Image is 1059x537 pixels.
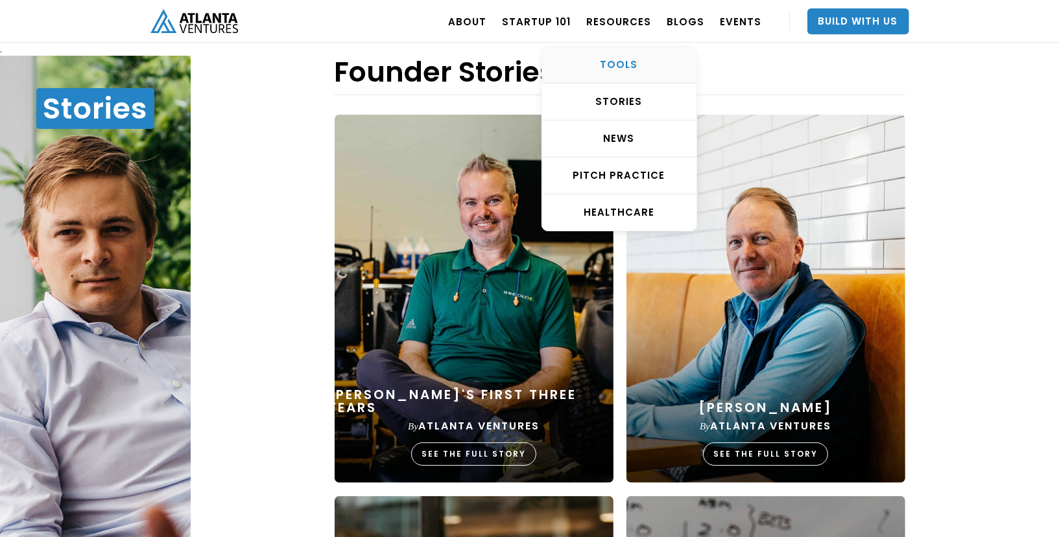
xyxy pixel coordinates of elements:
div: Atlanta Ventures [408,420,540,433]
div: NEWS [542,132,696,145]
div: STORIES [542,95,696,108]
div: [PERSON_NAME] [698,401,833,414]
a: BLOGS [667,3,705,40]
em: by [408,421,418,431]
a: RESOURCES [587,3,652,40]
a: NEWS [542,120,696,157]
a: Build With Us [807,8,909,34]
a: Startup 101 [503,3,571,40]
a: HEALTHCARE [542,194,696,231]
a: ABOUT [449,3,487,40]
div: SEE THE FULL STORY [703,442,828,466]
div: TOOLS [542,58,696,71]
h1: Stories [36,88,154,129]
div: SEE THE FULL STORY [411,442,536,466]
div: Atlanta Ventures [700,420,831,433]
div: HEALTHCARE [542,206,696,219]
a: [PERSON_NAME]byAtlanta VenturesSEE THE FULL STORY [620,115,912,496]
a: TOOLS [542,47,696,84]
div: [PERSON_NAME]'s First Three Years [328,388,620,414]
a: EVENTS [720,3,762,40]
a: [PERSON_NAME]'s First Three YearsbyAtlanta VenturesSEE THE FULL STORY [328,115,620,496]
em: by [700,421,710,431]
a: STORIES [542,84,696,120]
div: Pitch Practice [542,169,696,182]
a: Pitch Practice [542,157,696,194]
h1: Founder Stories [335,56,555,88]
